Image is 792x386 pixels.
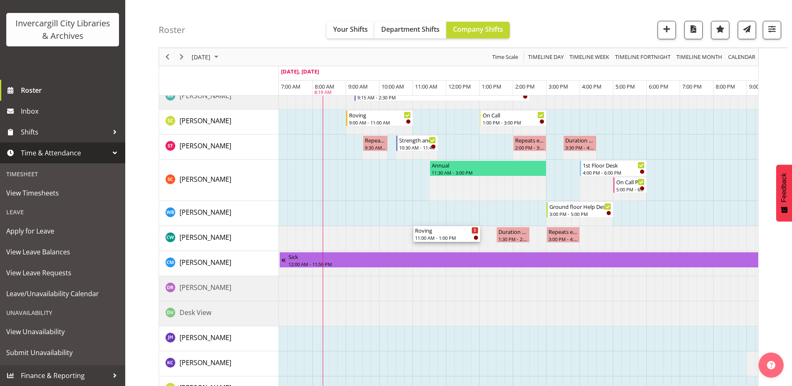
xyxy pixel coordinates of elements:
[491,52,520,62] button: Time Scale
[491,52,519,62] span: Time Scale
[180,116,231,126] a: [PERSON_NAME]
[749,83,769,90] span: 9:00 PM
[180,308,211,317] span: Desk View
[615,83,635,90] span: 5:00 PM
[21,369,109,382] span: Finance & Reporting
[159,301,279,326] td: Desk View resource
[2,321,123,342] a: View Unavailability
[180,358,231,367] span: [PERSON_NAME]
[159,276,279,301] td: Debra Robinson resource
[415,83,438,90] span: 11:00 AM
[727,52,757,62] button: Month
[191,52,211,62] span: [DATE]
[175,48,189,66] div: Next
[180,258,231,267] span: [PERSON_NAME]
[21,105,121,117] span: Inbox
[716,83,735,90] span: 8:00 PM
[382,83,404,90] span: 10:00 AM
[767,361,775,369] img: help-xxl-2.png
[6,287,119,300] span: Leave/Unavailability Calendar
[682,83,702,90] span: 7:00 PM
[568,52,611,62] button: Timeline Week
[675,52,724,62] button: Timeline Month
[180,233,231,242] span: [PERSON_NAME]
[727,52,756,62] span: calendar
[180,283,231,292] span: [PERSON_NAME]
[453,25,503,34] span: Company Shifts
[6,225,119,237] span: Apply for Leave
[6,267,119,279] span: View Leave Requests
[381,25,440,34] span: Department Shifts
[314,89,331,96] div: 8:19 AM
[180,257,231,267] a: [PERSON_NAME]
[333,25,368,34] span: Your Shifts
[549,83,568,90] span: 3:00 PM
[159,84,279,109] td: Rosie Stather resource
[2,241,123,262] a: View Leave Balances
[326,22,374,38] button: Your Shifts
[2,221,123,241] a: Apply for Leave
[159,109,279,135] td: Samuel Carter resource
[180,208,231,217] span: [PERSON_NAME]
[21,147,109,159] span: Time & Attendance
[2,183,123,203] a: View Timesheets
[569,52,610,62] span: Timeline Week
[180,333,231,342] span: [PERSON_NAME]
[776,165,792,221] button: Feedback - Show survey
[348,83,368,90] span: 9:00 AM
[180,174,231,184] a: [PERSON_NAME]
[159,326,279,351] td: Jill Harpur resource
[281,83,301,90] span: 7:00 AM
[180,282,231,292] a: [PERSON_NAME]
[527,52,565,62] button: Timeline Day
[15,17,111,42] div: Invercargill City Libraries & Archives
[415,226,478,234] div: Roving
[448,83,471,90] span: 12:00 PM
[176,52,187,62] button: Next
[658,21,676,39] button: Add a new shift
[2,262,123,283] a: View Leave Requests
[6,187,119,199] span: View Timesheets
[738,21,756,39] button: Send a list of all shifts for the selected filtered period to all rostered employees.
[374,22,446,38] button: Department Shifts
[190,52,222,62] button: September 9, 2025
[711,21,729,39] button: Highlight an important date within the roster.
[21,126,109,138] span: Shifts
[446,22,510,38] button: Company Shifts
[180,141,231,150] span: [PERSON_NAME]
[515,83,535,90] span: 2:00 PM
[684,21,703,39] button: Download a PDF of the roster for the current day
[415,234,478,241] div: 11:00 AM - 1:00 PM
[180,232,231,242] a: [PERSON_NAME]
[2,165,123,183] div: Timesheet
[614,52,672,62] button: Fortnight
[180,175,231,184] span: [PERSON_NAME]
[2,203,123,221] div: Leave
[180,116,231,125] span: [PERSON_NAME]
[6,246,119,258] span: View Leave Balances
[315,83,334,90] span: 8:00 AM
[180,358,231,368] a: [PERSON_NAME]
[180,141,231,151] a: [PERSON_NAME]
[162,52,173,62] button: Previous
[159,351,279,376] td: Kay Chen resource
[6,346,119,359] span: Submit Unavailability
[159,201,279,226] td: Willem Burger resource
[180,91,231,101] a: [PERSON_NAME]
[649,83,668,90] span: 6:00 PM
[2,342,123,363] a: Submit Unavailability
[676,52,723,62] span: Timeline Month
[413,226,480,242] div: No Staff Member"s event - Roving Begin From Tuesday, September 9, 2025 at 11:00:00 AM GMT+12:00 E...
[2,283,123,304] a: Leave/Unavailability Calendar
[614,52,671,62] span: Timeline Fortnight
[159,25,185,35] h4: Roster
[2,304,123,321] div: Unavailability
[159,251,279,276] td: Cindy Mulrooney resource
[159,226,279,251] td: Catherine Wilson resource
[160,48,175,66] div: Previous
[180,333,231,343] a: [PERSON_NAME]
[180,207,231,217] a: [PERSON_NAME]
[281,68,319,75] span: [DATE], [DATE]
[180,307,211,317] a: Desk View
